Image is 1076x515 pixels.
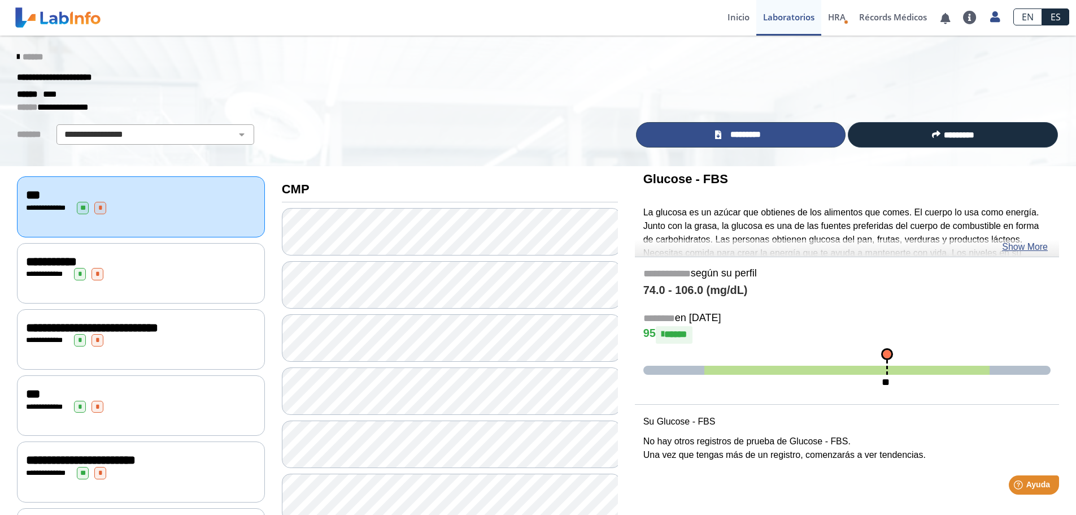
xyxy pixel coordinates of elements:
b: Glucose - FBS [643,172,728,186]
iframe: Help widget launcher [975,471,1064,503]
a: Show More [1002,240,1048,254]
h5: según su perfil [643,267,1051,280]
span: HRA [828,11,846,23]
p: La glucosa es un azúcar que obtienes de los alimentos que comes. El cuerpo lo usa como energía. J... [643,206,1051,287]
b: CMP [282,182,310,196]
p: Su Glucose - FBS [643,415,1051,429]
h5: en [DATE] [643,312,1051,325]
h4: 95 [643,326,1051,343]
a: EN [1013,8,1042,25]
p: No hay otros registros de prueba de Glucose - FBS. Una vez que tengas más de un registro, comenza... [643,435,1051,462]
h4: 74.0 - 106.0 (mg/dL) [643,284,1051,297]
a: ES [1042,8,1069,25]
